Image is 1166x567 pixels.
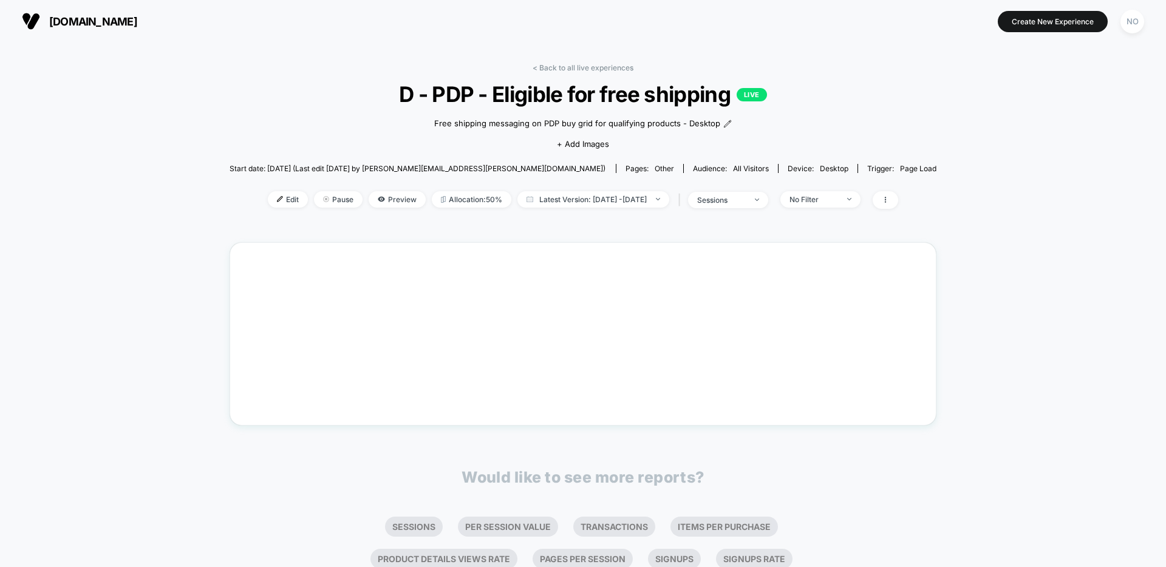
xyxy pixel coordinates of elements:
button: NO [1117,9,1148,34]
button: [DOMAIN_NAME] [18,12,141,31]
span: Allocation: 50% [432,191,511,208]
span: Latest Version: [DATE] - [DATE] [517,191,669,208]
span: + Add Images [557,139,609,149]
span: Page Load [900,164,936,173]
span: Free shipping messaging on PDP buy grid for qualifying products﻿ - Desktop [434,118,720,130]
img: end [755,199,759,201]
div: No Filter [789,195,838,204]
li: Transactions [573,517,655,537]
span: Preview [369,191,426,208]
div: sessions [697,195,746,205]
span: Pause [314,191,363,208]
div: Audience: [693,164,769,173]
span: desktop [820,164,848,173]
img: Visually logo [22,12,40,30]
span: Edit [268,191,308,208]
p: Would like to see more reports? [462,468,704,486]
span: All Visitors [733,164,769,173]
img: calendar [527,196,533,202]
p: LIVE [737,88,767,101]
li: Sessions [385,517,443,537]
li: Items Per Purchase [670,517,778,537]
span: other [655,164,674,173]
span: D - PDP - Eligible for free shipping [265,81,901,107]
li: Per Session Value [458,517,558,537]
span: Start date: [DATE] (Last edit [DATE] by [PERSON_NAME][EMAIL_ADDRESS][PERSON_NAME][DOMAIN_NAME]) [230,164,605,173]
img: end [847,198,851,200]
span: | [675,191,688,209]
img: end [323,196,329,202]
img: end [656,198,660,200]
img: edit [277,196,283,202]
span: Device: [778,164,857,173]
img: rebalance [441,196,446,203]
div: NO [1120,10,1144,33]
a: < Back to all live experiences [533,63,633,72]
div: Pages: [626,164,674,173]
span: [DOMAIN_NAME] [49,15,137,28]
div: Trigger: [867,164,936,173]
button: Create New Experience [998,11,1108,32]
